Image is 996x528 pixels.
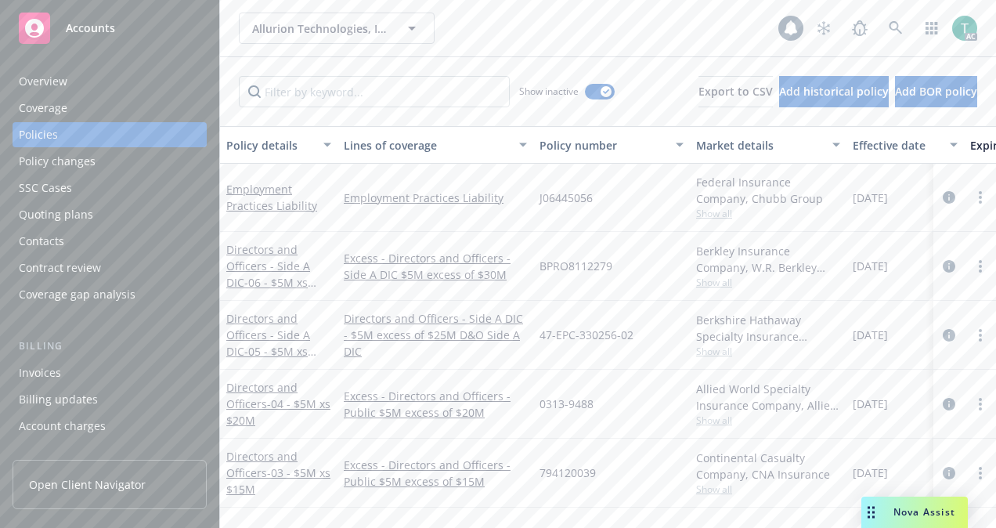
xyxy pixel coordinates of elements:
[13,96,207,121] a: Coverage
[853,396,888,412] span: [DATE]
[19,149,96,174] div: Policy changes
[696,243,840,276] div: Berkley Insurance Company, W.R. Berkley Corporation
[13,69,207,94] a: Overview
[13,414,207,439] a: Account charges
[539,396,594,412] span: 0313-9488
[226,449,330,497] a: Directors and Officers
[696,483,840,496] span: Show all
[853,327,888,343] span: [DATE]
[853,137,940,154] div: Effective date
[696,207,840,220] span: Show all
[940,395,958,414] a: circleInformation
[853,465,888,481] span: [DATE]
[895,76,977,107] button: Add BOR policy
[226,380,330,428] a: Directors and Officers
[539,327,633,343] span: 47-EPC-330256-02
[13,255,207,280] a: Contract review
[971,188,990,207] a: more
[779,84,889,99] span: Add historical policy
[698,84,773,99] span: Export to CSV
[252,20,388,37] span: Allurion Technologies, Inc.
[533,126,690,164] button: Policy number
[696,312,840,345] div: Berkshire Hathaway Specialty Insurance Company, Berkshire Hathaway Specialty Insurance
[940,257,958,276] a: circleInformation
[940,188,958,207] a: circleInformation
[226,137,314,154] div: Policy details
[239,13,435,44] button: Allurion Technologies, Inc.
[539,190,593,206] span: J06445056
[13,282,207,307] a: Coverage gap analysis
[226,275,316,306] span: - 06 - $5M xs $30M
[861,497,881,528] div: Drag to move
[971,257,990,276] a: more
[226,465,330,497] span: - 03 - $5M xs $15M
[344,190,527,206] a: Employment Practices Liability
[344,250,527,283] a: Excess - Directors and Officers - Side A DIC $5M excess of $30M
[696,414,840,427] span: Show all
[940,464,958,483] a: circleInformation
[19,282,135,307] div: Coverage gap analysis
[29,476,146,493] span: Open Client Navigator
[916,13,947,44] a: Switch app
[971,395,990,414] a: more
[861,497,968,528] button: Nova Assist
[19,255,101,280] div: Contract review
[779,76,889,107] button: Add historical policy
[808,13,839,44] a: Stop snowing
[66,22,115,34] span: Accounts
[344,457,527,490] a: Excess - Directors and Officers - Public $5M excess of $15M
[696,174,840,207] div: Federal Insurance Company, Chubb Group
[13,202,207,227] a: Quoting plans
[344,137,510,154] div: Lines of coverage
[13,440,207,465] a: Installment plans
[239,76,510,107] input: Filter by keyword...
[13,360,207,385] a: Invoices
[696,381,840,414] div: Allied World Specialty Insurance Company, Allied World Assurance Company (AWAC)
[13,149,207,174] a: Policy changes
[226,396,330,428] span: - 04 - $5M xs $20M
[13,387,207,412] a: Billing updates
[337,126,533,164] button: Lines of coverage
[226,242,310,306] a: Directors and Officers - Side A DIC
[13,175,207,201] a: SSC Cases
[853,190,888,206] span: [DATE]
[226,311,310,375] a: Directors and Officers - Side A DIC
[971,464,990,483] a: more
[690,126,846,164] button: Market details
[19,360,61,385] div: Invoices
[539,258,612,274] span: BPRO8112279
[19,414,106,439] div: Account charges
[844,13,875,44] a: Report a Bug
[952,16,977,41] img: photo
[344,310,527,360] a: Directors and Officers - Side A DIC - $5M excess of $25M D&O Side A DIC
[13,338,207,354] div: Billing
[226,182,317,213] a: Employment Practices Liability
[893,505,955,519] span: Nova Assist
[696,345,840,358] span: Show all
[13,229,207,254] a: Contacts
[698,76,773,107] button: Export to CSV
[696,450,840,483] div: Continental Casualty Company, CNA Insurance
[519,85,579,98] span: Show inactive
[19,387,98,412] div: Billing updates
[19,440,110,465] div: Installment plans
[880,13,911,44] a: Search
[19,96,67,121] div: Coverage
[846,126,964,164] button: Effective date
[344,388,527,421] a: Excess - Directors and Officers - Public $5M excess of $20M
[13,122,207,147] a: Policies
[539,137,666,154] div: Policy number
[895,84,977,99] span: Add BOR policy
[940,326,958,345] a: circleInformation
[19,69,67,94] div: Overview
[220,126,337,164] button: Policy details
[13,6,207,50] a: Accounts
[19,229,64,254] div: Contacts
[226,344,316,375] span: - 05 - $5M xs $25M
[696,276,840,289] span: Show all
[539,465,596,481] span: 794120039
[19,175,72,201] div: SSC Cases
[696,137,823,154] div: Market details
[853,258,888,274] span: [DATE]
[19,122,58,147] div: Policies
